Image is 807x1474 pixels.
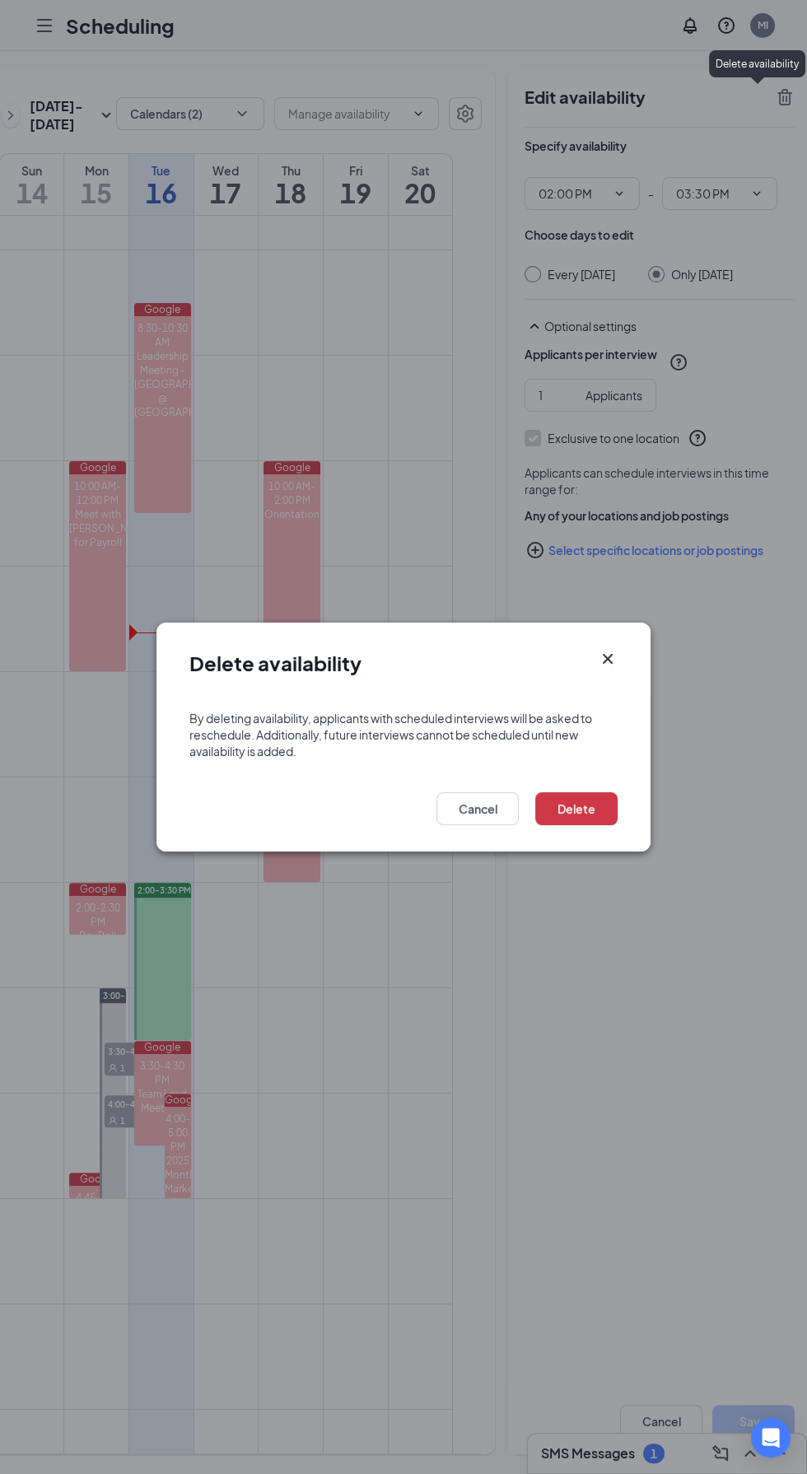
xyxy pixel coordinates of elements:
div: By deleting availability, applicants with scheduled interviews will be asked to reschedule. Addit... [189,710,618,759]
button: Cancel [436,792,519,825]
div: Delete availability [709,50,805,77]
button: Close [598,649,618,669]
h1: Delete availability [189,649,362,677]
svg: Cross [598,649,618,669]
button: Delete [535,792,618,825]
div: Open Intercom Messenger [751,1418,791,1458]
